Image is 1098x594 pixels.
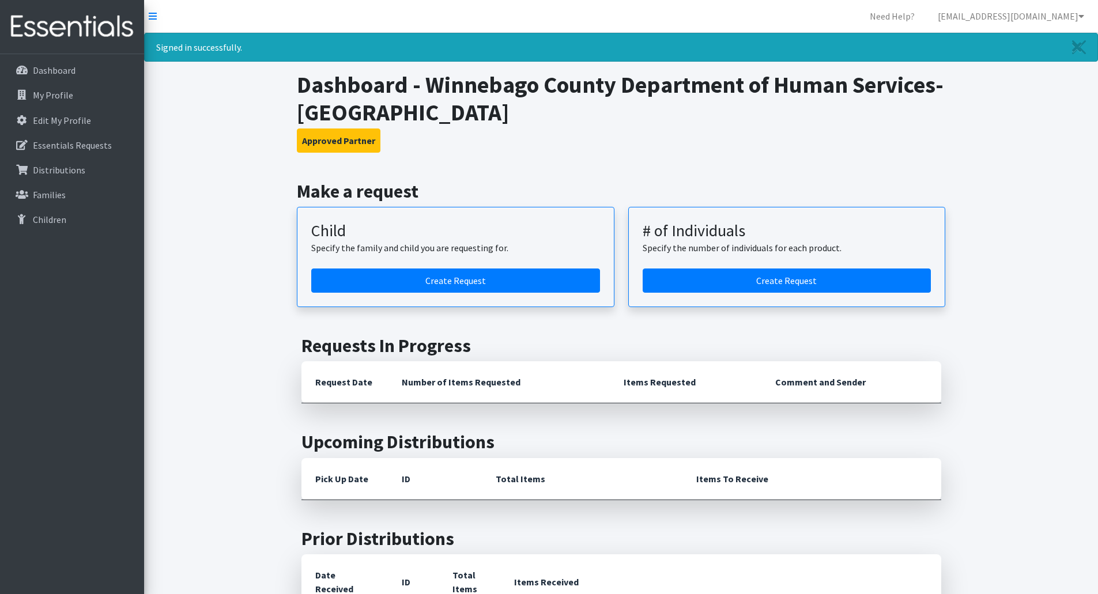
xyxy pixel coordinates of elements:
[33,89,73,101] p: My Profile
[5,208,139,231] a: Children
[643,241,931,255] p: Specify the number of individuals for each product.
[33,189,66,200] p: Families
[311,241,600,255] p: Specify the family and child you are requesting for.
[610,361,761,403] th: Items Requested
[761,361,941,403] th: Comment and Sender
[643,268,931,293] a: Create a request by number of individuals
[33,139,112,151] p: Essentials Requests
[144,33,1098,62] div: Signed in successfully.
[5,134,139,157] a: Essentials Requests
[5,183,139,206] a: Families
[1061,33,1097,61] a: Close
[301,335,941,357] h2: Requests In Progress
[5,84,139,107] a: My Profile
[33,164,85,176] p: Distributions
[682,458,941,500] th: Items To Receive
[5,158,139,181] a: Distributions
[33,214,66,225] p: Children
[482,458,682,500] th: Total Items
[297,71,945,126] h1: Dashboard - Winnebago County Department of Human Services-[GEOGRAPHIC_DATA]
[388,458,482,500] th: ID
[5,59,139,82] a: Dashboard
[297,180,945,202] h2: Make a request
[311,268,600,293] a: Create a request for a child or family
[301,528,941,550] h2: Prior Distributions
[5,109,139,132] a: Edit My Profile
[33,115,91,126] p: Edit My Profile
[301,458,388,500] th: Pick Up Date
[861,5,924,28] a: Need Help?
[33,65,76,76] p: Dashboard
[929,5,1093,28] a: [EMAIL_ADDRESS][DOMAIN_NAME]
[388,361,610,403] th: Number of Items Requested
[5,7,139,46] img: HumanEssentials
[311,221,600,241] h3: Child
[301,361,388,403] th: Request Date
[643,221,931,241] h3: # of Individuals
[297,128,380,153] button: Approved Partner
[301,431,941,453] h2: Upcoming Distributions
